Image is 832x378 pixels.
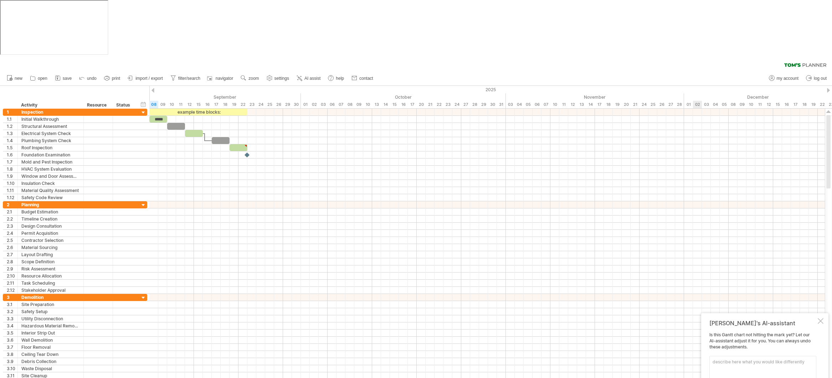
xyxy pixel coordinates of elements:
[77,74,99,83] a: undo
[216,76,233,81] span: navigator
[176,101,185,108] div: Thursday, 11 September 2025
[336,76,344,81] span: help
[21,102,79,109] div: Activity
[693,101,702,108] div: Tuesday, 2 December 2025
[559,101,568,108] div: Tuesday, 11 November 2025
[7,351,17,358] div: 3.8
[105,93,301,101] div: September 2025
[7,208,17,215] div: 2.1
[7,173,17,180] div: 1.9
[729,101,738,108] div: Monday, 8 December 2025
[363,101,372,108] div: Friday, 10 October 2025
[21,159,80,165] div: Mold and Pest Inspection
[773,101,782,108] div: Monday, 15 December 2025
[452,101,461,108] div: Friday, 24 October 2025
[764,101,773,108] div: Friday, 12 December 2025
[21,123,80,130] div: Structural Assessment
[126,74,165,83] a: import / export
[7,201,17,208] div: 2
[238,101,247,108] div: Monday, 22 September 2025
[7,294,17,301] div: 3
[206,74,235,83] a: navigator
[21,130,80,137] div: Electrical System Check
[7,159,17,165] div: 1.7
[354,101,363,108] div: Thursday, 9 October 2025
[524,101,533,108] div: Wednesday, 5 November 2025
[87,76,97,81] span: undo
[809,101,818,108] div: Friday, 19 December 2025
[21,337,80,343] div: Wall Demolition
[21,273,80,279] div: Resource Allocation
[7,166,17,172] div: 1.8
[38,76,47,81] span: open
[804,74,829,83] a: log out
[7,237,17,244] div: 2.5
[265,101,274,108] div: Thursday, 25 September 2025
[7,244,17,251] div: 2.6
[7,194,17,201] div: 1.12
[800,101,809,108] div: Thursday, 18 December 2025
[63,76,72,81] span: save
[7,251,17,258] div: 2.7
[21,351,80,358] div: Ceiling Tear Down
[21,358,80,365] div: Debris Collection
[506,101,515,108] div: Monday, 3 November 2025
[21,280,80,286] div: Task Scheduling
[21,166,80,172] div: HVAC System Evaluation
[350,74,375,83] a: contact
[7,287,17,294] div: 2.12
[7,144,17,151] div: 1.5
[301,93,506,101] div: October 2025
[506,93,684,101] div: November 2025
[319,101,328,108] div: Friday, 3 October 2025
[711,101,720,108] div: Thursday, 4 December 2025
[149,109,247,115] div: example time blocks:
[304,76,320,81] span: AI assist
[256,101,265,108] div: Wednesday, 24 September 2025
[102,74,122,83] a: print
[595,101,604,108] div: Monday, 17 November 2025
[212,101,221,108] div: Wednesday, 17 September 2025
[381,101,390,108] div: Tuesday, 14 October 2025
[7,330,17,336] div: 3.5
[7,315,17,322] div: 3.3
[7,280,17,286] div: 2.11
[818,101,827,108] div: Monday, 22 December 2025
[7,358,17,365] div: 3.9
[7,123,17,130] div: 1.2
[21,173,80,180] div: Window and Door Assessment
[488,101,497,108] div: Thursday, 30 October 2025
[21,287,80,294] div: Stakeholder Approval
[461,101,470,108] div: Monday, 27 October 2025
[21,294,80,301] div: Demolition
[21,315,80,322] div: Utility Disconnection
[408,101,417,108] div: Friday, 17 October 2025
[7,216,17,222] div: 2.2
[7,265,17,272] div: 2.9
[7,230,17,237] div: 2.4
[21,365,80,372] div: Waste Disposal
[622,101,631,108] div: Thursday, 20 November 2025
[7,116,17,123] div: 1.1
[21,258,80,265] div: Scope Definition
[814,76,827,81] span: log out
[372,101,381,108] div: Monday, 13 October 2025
[7,130,17,137] div: 1.3
[767,74,801,83] a: my account
[7,337,17,343] div: 3.6
[755,101,764,108] div: Thursday, 11 December 2025
[158,101,167,108] div: Tuesday, 9 September 2025
[21,116,80,123] div: Initial Walkthrough
[310,101,319,108] div: Thursday, 2 October 2025
[21,251,80,258] div: Layout Drafting
[5,74,25,83] a: new
[7,223,17,229] div: 2.3
[21,308,80,315] div: Safety Setup
[777,76,798,81] span: my account
[169,74,202,83] a: filter/search
[675,101,684,108] div: Friday, 28 November 2025
[112,76,120,81] span: print
[7,180,17,187] div: 1.10
[7,151,17,158] div: 1.6
[248,76,259,81] span: zoom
